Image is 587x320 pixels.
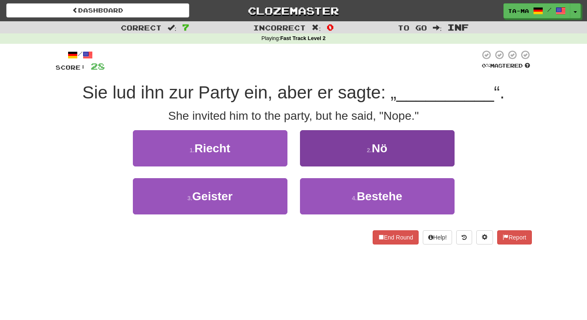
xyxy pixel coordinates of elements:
span: Sie lud ihn zur Party ein, aber er sagte: „ [82,83,396,102]
span: To go [398,23,427,32]
button: Help! [423,230,452,244]
span: Nö [372,142,387,155]
span: 7 [182,22,189,32]
a: Clozemaster [202,3,385,18]
strong: Fast Track Level 2 [280,35,326,41]
div: Mastered [480,62,532,70]
small: 2 . [367,147,372,154]
span: : [168,24,177,31]
span: “. [494,83,505,102]
small: 1 . [190,147,195,154]
button: 3.Geister [133,178,287,214]
button: 1.Riecht [133,130,287,166]
small: 3 . [187,195,192,202]
span: / [547,7,551,13]
button: 2.Nö [300,130,455,166]
span: 28 [91,61,105,71]
span: Geister [192,190,233,203]
span: 0 % [482,62,490,69]
span: Correct [121,23,162,32]
a: ta-ma / [503,3,570,18]
div: / [56,50,105,60]
span: __________ [396,83,494,102]
div: She invited him to the party, but he said, "Nope." [56,108,532,124]
span: : [433,24,442,31]
span: Incorrect [253,23,306,32]
small: 4 . [352,195,357,202]
button: End Round [373,230,419,244]
span: Riecht [195,142,231,155]
span: : [312,24,321,31]
button: Round history (alt+y) [456,230,472,244]
span: ta-ma [508,7,529,15]
span: Score: [56,64,86,71]
button: 4.Bestehe [300,178,455,214]
span: 0 [327,22,334,32]
a: Dashboard [6,3,189,18]
span: Inf [447,22,469,32]
span: Bestehe [357,190,402,203]
button: Report [497,230,531,244]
